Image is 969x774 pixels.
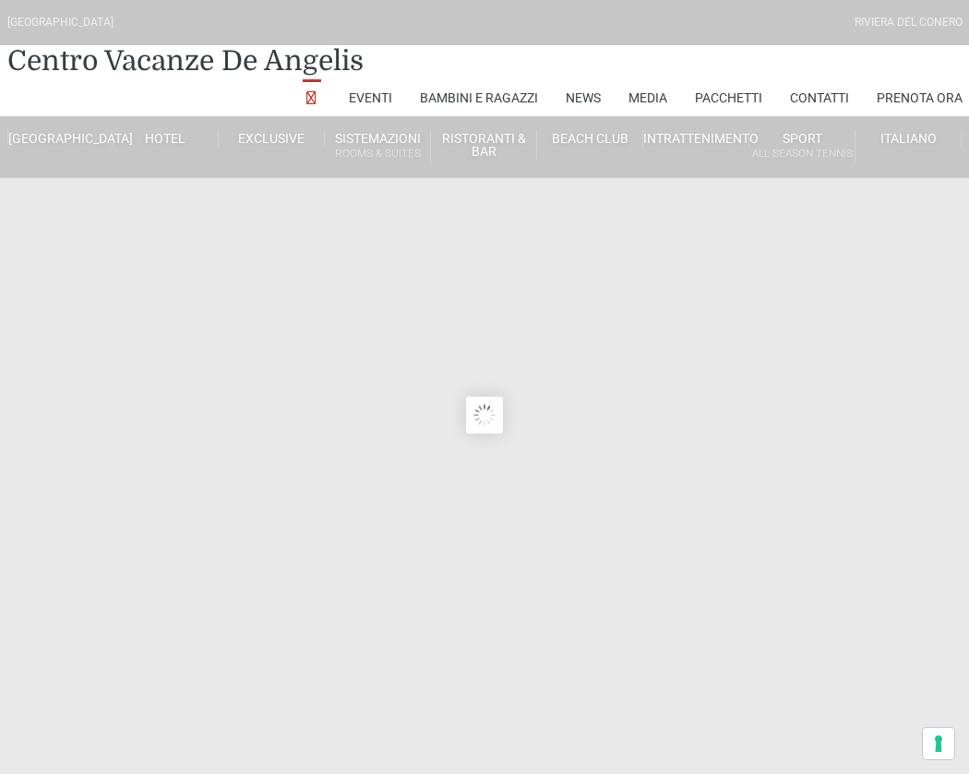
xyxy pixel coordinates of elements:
[113,130,219,147] a: Hotel
[855,14,963,31] div: Riviera Del Conero
[349,79,392,116] a: Eventi
[537,130,643,147] a: Beach Club
[668,7,725,21] a: ( reviews)
[623,5,661,42] span: 7.8
[754,23,866,38] li: Customer support
[628,79,667,116] a: Media
[671,7,688,21] span: 282
[749,145,855,162] small: All Season Tennis
[790,79,849,116] a: Contatti
[219,130,325,147] a: Exclusive
[7,42,364,79] a: Centro Vacanze De Angelis
[877,79,963,116] a: Prenota Ora
[437,30,483,52] span: Book
[431,130,537,160] a: Ristoranti & Bar
[880,131,937,146] span: Italiano
[308,25,382,56] span: Discover our best price!
[405,89,537,118] span: Promo code
[142,35,192,54] div: MM
[855,130,962,147] a: Italiano
[749,130,855,164] a: SportAll Season Tennis
[754,8,866,23] li: Best price guaranteed
[7,14,114,31] div: [GEOGRAPHIC_DATA]
[643,130,749,147] a: Intrattenimento
[89,7,120,30] div: DD
[151,7,183,30] div: DD
[79,35,129,54] div: MM
[420,79,538,116] a: Bambini e Ragazzi
[325,145,430,162] small: Rooms & Suites
[754,38,866,53] li: Secure payment
[923,728,954,759] button: Le tue preferenze relative al consenso per le tecnologie di tracciamento
[7,130,114,147] a: [GEOGRAPHIC_DATA]
[695,79,762,116] a: Pacchetti
[566,79,601,116] a: News
[325,130,431,164] a: SistemazioniRooms & Suites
